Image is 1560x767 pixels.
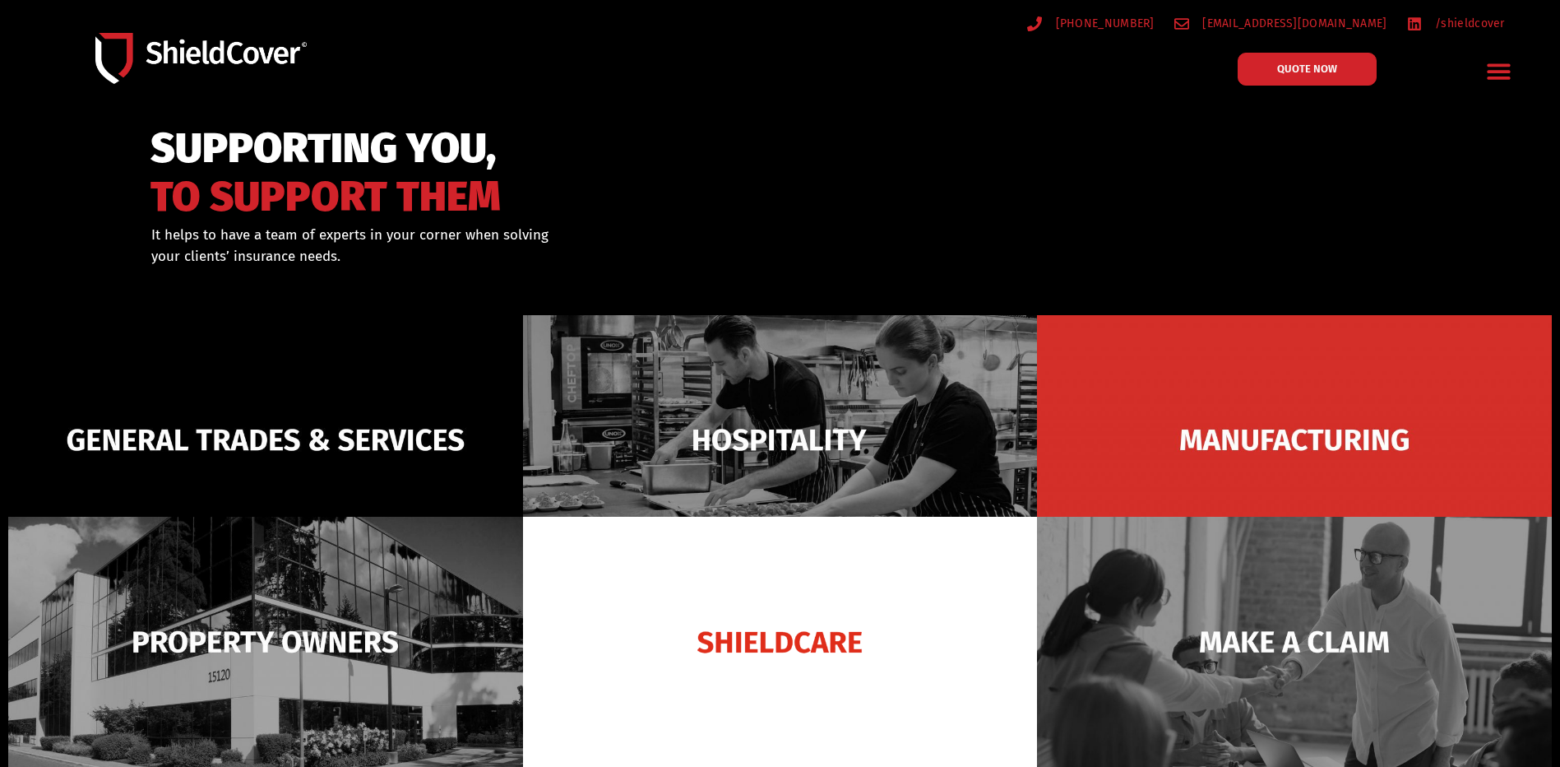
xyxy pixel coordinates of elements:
span: SUPPORTING YOU, [150,132,501,165]
div: Menu Toggle [1479,52,1518,91]
img: Shield-Cover-Underwriting-Australia-logo-full [95,33,307,85]
a: [PHONE_NUMBER] [1027,13,1155,34]
a: [EMAIL_ADDRESS][DOMAIN_NAME] [1174,13,1387,34]
span: [EMAIL_ADDRESS][DOMAIN_NAME] [1198,13,1386,34]
span: QUOTE NOW [1277,63,1337,74]
div: It helps to have a team of experts in your corner when solving [151,225,864,267]
span: [PHONE_NUMBER] [1052,13,1155,34]
a: QUOTE NOW [1238,53,1377,86]
p: your clients’ insurance needs. [151,246,864,267]
span: /shieldcover [1431,13,1505,34]
a: /shieldcover [1407,13,1505,34]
